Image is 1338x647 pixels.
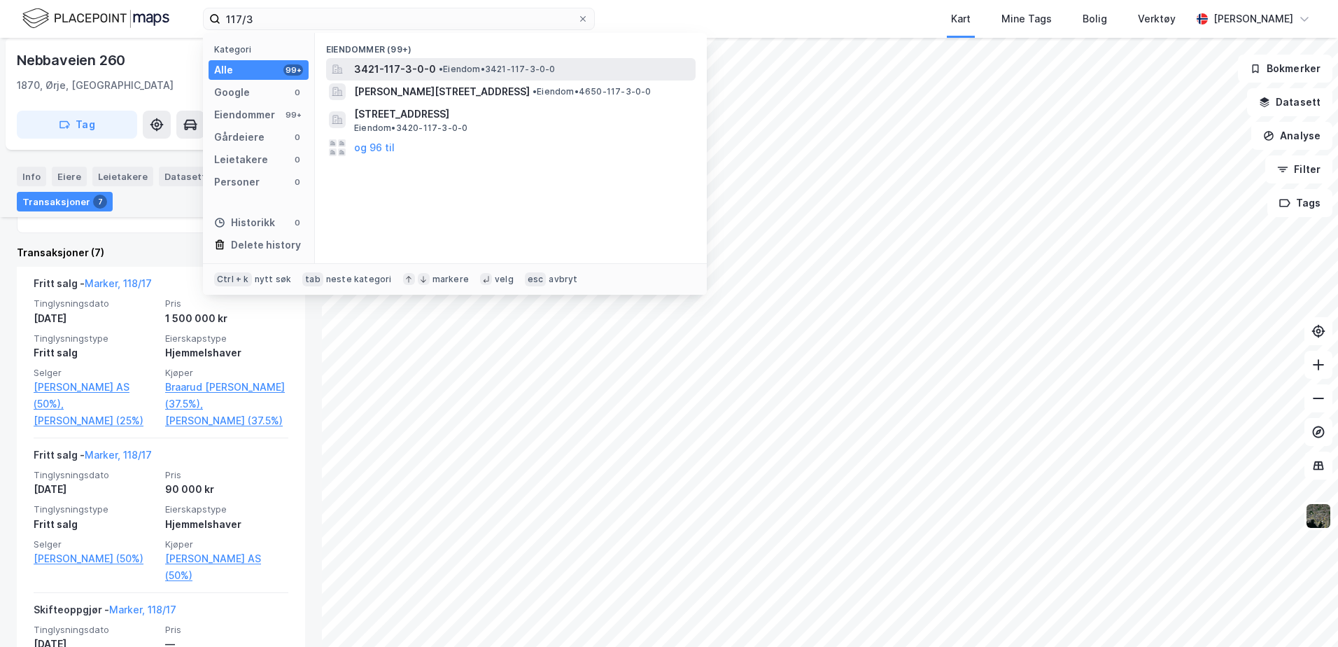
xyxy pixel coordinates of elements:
div: Gårdeiere [214,129,265,146]
button: Tag [17,111,137,139]
div: 0 [292,154,303,165]
img: 9k= [1305,503,1332,529]
div: Bolig [1083,11,1107,27]
span: Tinglysningstype [34,503,157,515]
a: [PERSON_NAME] AS (50%), [34,379,157,412]
span: Pris [165,624,288,636]
div: 99+ [283,109,303,120]
div: 99+ [283,64,303,76]
div: Info [17,167,46,186]
div: Google [214,84,250,101]
div: Transaksjoner [17,192,113,211]
div: Datasett [159,167,211,186]
a: Marker, 118/17 [85,277,152,289]
div: nytt søk [255,274,292,285]
div: Eiendommer [214,106,275,123]
a: Marker, 118/17 [109,604,176,615]
div: Leietakere [214,151,268,168]
span: 3421-117-3-0-0 [354,61,436,78]
span: Tinglysningsdato [34,624,157,636]
span: Pris [165,298,288,309]
span: Eiendom • 3420-117-3-0-0 [354,123,467,134]
div: Transaksjoner (7) [17,244,305,261]
span: Eiendom • 3421-117-3-0-0 [439,64,556,75]
div: esc [525,272,547,286]
div: 1870, Ørje, [GEOGRAPHIC_DATA] [17,77,174,94]
div: Verktøy [1138,11,1176,27]
div: velg [495,274,514,285]
div: tab [302,272,323,286]
div: Mine Tags [1001,11,1052,27]
span: Eierskapstype [165,503,288,515]
div: [PERSON_NAME] [1213,11,1293,27]
span: Selger [34,367,157,379]
div: Eiendommer (99+) [315,33,707,58]
span: Eierskapstype [165,333,288,345]
div: Kart [951,11,971,27]
div: 90 000 kr [165,481,288,498]
div: 0 [292,176,303,188]
div: Skifteoppgjør - [34,601,176,624]
button: Bokmerker [1238,55,1332,83]
span: Eiendom • 4650-117-3-0-0 [533,86,652,97]
span: Kjøper [165,367,288,379]
a: Marker, 118/17 [85,449,152,461]
a: [PERSON_NAME] AS (50%) [165,550,288,584]
span: Pris [165,469,288,481]
a: Braarud [PERSON_NAME] (37.5%), [165,379,288,412]
div: [DATE] [34,481,157,498]
div: 0 [292,132,303,143]
span: Selger [34,538,157,550]
div: Fritt salg - [34,275,152,298]
a: [PERSON_NAME] (50%) [34,550,157,567]
div: Personer [214,174,260,190]
span: Tinglysningstype [34,333,157,345]
a: [PERSON_NAME] (37.5%) [165,412,288,429]
div: avbryt [549,274,577,285]
div: Ctrl + k [214,272,252,286]
a: [PERSON_NAME] (25%) [34,412,157,429]
div: Nebbaveien 260 [17,49,128,71]
span: Kjøper [165,538,288,550]
div: neste kategori [326,274,392,285]
div: markere [432,274,469,285]
span: • [439,64,443,74]
span: Tinglysningsdato [34,469,157,481]
img: logo.f888ab2527a4732fd821a326f86c7f29.svg [22,6,169,31]
div: 1 500 000 kr [165,310,288,327]
span: [PERSON_NAME][STREET_ADDRESS] [354,83,530,100]
button: Datasett [1247,88,1332,116]
div: 0 [292,217,303,228]
div: Hjemmelshaver [165,516,288,533]
button: Analyse [1251,122,1332,150]
button: og 96 til [354,139,395,156]
div: Fritt salg [34,516,157,533]
div: Leietakere [92,167,153,186]
span: • [533,86,537,97]
div: Fritt salg - [34,447,152,469]
span: Tinglysningsdato [34,298,157,309]
span: [STREET_ADDRESS] [354,106,690,123]
div: Historikk [214,214,275,231]
div: 7 [93,195,107,209]
div: Kategori [214,44,309,55]
div: Delete history [231,237,301,253]
div: Alle [214,62,233,78]
div: Eiere [52,167,87,186]
div: Fritt salg [34,345,157,361]
div: 0 [292,87,303,98]
button: Tags [1267,189,1332,217]
button: Filter [1265,155,1332,183]
iframe: Chat Widget [1268,580,1338,647]
div: Hjemmelshaver [165,345,288,361]
input: Søk på adresse, matrikkel, gårdeiere, leietakere eller personer [220,8,577,29]
div: Kontrollprogram for chat [1268,580,1338,647]
div: [DATE] [34,310,157,327]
